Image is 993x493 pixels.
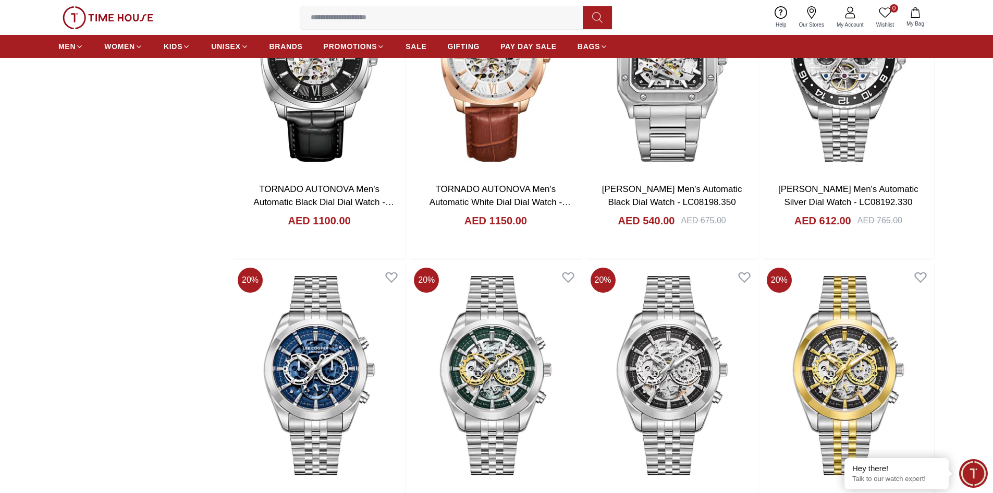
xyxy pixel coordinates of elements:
[211,37,248,56] a: UNISEX
[618,213,675,228] h4: AED 540.00
[769,4,793,31] a: Help
[602,184,742,208] a: [PERSON_NAME] Men's Automatic Black Dial Watch - LC08198.350
[857,214,902,227] div: AED 765.00
[447,37,480,56] a: GIFTING
[410,263,581,488] img: Lee Cooper Men's Automatic Dark Green Dial Watch - LC08176.370
[430,184,571,221] a: TORNADO AUTONOVA Men's Automatic White Dial Dial Watch - T7316-RLDW
[852,475,941,484] p: Talk to our watch expert!
[500,37,557,56] a: PAY DAY SALE
[406,37,426,56] a: SALE
[591,268,616,293] span: 20 %
[234,263,405,488] img: Lee Cooper Men's Automatic Dark Blue Dial Watch - LC08176.390
[447,41,480,52] span: GIFTING
[578,41,600,52] span: BAGS
[870,4,900,31] a: 0Wishlist
[959,459,988,488] div: Chat Widget
[414,268,439,293] span: 20 %
[832,21,868,29] span: My Account
[253,184,394,221] a: TORNADO AUTONOVA Men's Automatic Black Dial Dial Watch - T7316-SLBB
[771,21,791,29] span: Help
[104,37,143,56] a: WOMEN
[872,21,898,29] span: Wishlist
[890,4,898,13] span: 0
[104,41,135,52] span: WOMEN
[763,263,934,488] img: Lee Cooper Men's Automatic Black Dial Watch - LC08176.250
[500,41,557,52] span: PAY DAY SALE
[164,37,190,56] a: KIDS
[269,37,303,56] a: BRANDS
[269,41,303,52] span: BRANDS
[900,5,930,30] button: My Bag
[164,41,182,52] span: KIDS
[238,268,263,293] span: 20 %
[794,213,851,228] h4: AED 612.00
[586,263,758,488] img: Lee Cooper Men's Automatic Black Dial Watch - LC08176.350
[902,20,928,28] span: My Bag
[288,213,351,228] h4: AED 1100.00
[211,41,240,52] span: UNISEX
[767,268,792,293] span: 20 %
[793,4,830,31] a: Our Stores
[324,41,377,52] span: PROMOTIONS
[464,213,527,228] h4: AED 1150.00
[681,214,726,227] div: AED 675.00
[63,6,153,29] img: ...
[578,37,608,56] a: BAGS
[406,41,426,52] span: SALE
[778,184,918,208] a: [PERSON_NAME] Men's Automatic Silver Dial Watch - LC08192.330
[58,37,83,56] a: MEN
[852,463,941,474] div: Hey there!
[795,21,828,29] span: Our Stores
[324,37,385,56] a: PROMOTIONS
[58,41,76,52] span: MEN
